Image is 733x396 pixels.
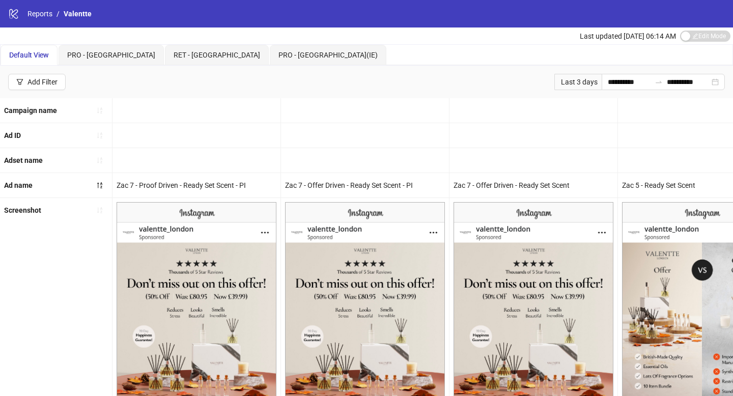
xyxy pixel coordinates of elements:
[174,51,260,59] span: RET - [GEOGRAPHIC_DATA]
[25,8,54,19] a: Reports
[9,51,49,59] span: Default View
[8,74,66,90] button: Add Filter
[96,207,103,214] span: sort-ascending
[4,131,21,139] b: Ad ID
[67,51,155,59] span: PRO - [GEOGRAPHIC_DATA]
[4,206,41,214] b: Screenshot
[57,8,60,19] li: /
[4,106,57,115] b: Campaign name
[96,182,103,189] span: sort-descending
[655,78,663,86] span: to
[27,78,58,86] div: Add Filter
[4,181,33,189] b: Ad name
[96,157,103,164] span: sort-ascending
[449,173,617,197] div: Zac 7 - Offer Driven - Ready Set Scent
[554,74,602,90] div: Last 3 days
[112,173,280,197] div: Zac 7 - Proof Driven - Ready Set Scent - PI
[580,32,676,40] span: Last updated [DATE] 06:14 AM
[96,107,103,114] span: sort-ascending
[278,51,378,59] span: PRO - [GEOGRAPHIC_DATA](IE)
[655,78,663,86] span: swap-right
[96,132,103,139] span: sort-ascending
[281,173,449,197] div: Zac 7 - Offer Driven - Ready Set Scent - PI
[16,78,23,86] span: filter
[64,10,92,18] span: Valentte
[4,156,43,164] b: Adset name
